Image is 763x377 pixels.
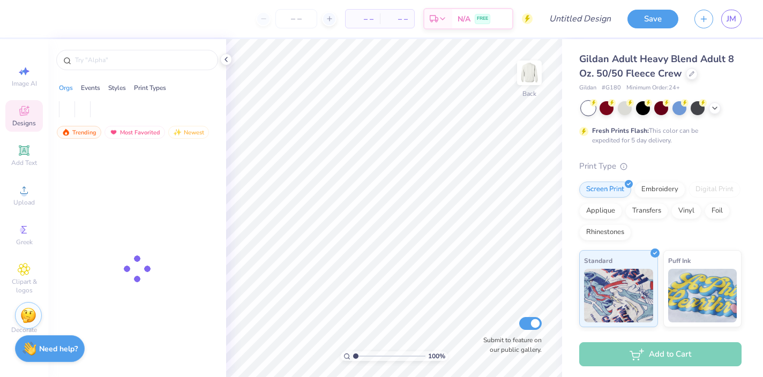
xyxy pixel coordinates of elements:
img: trending.gif [62,129,70,136]
div: Orgs [59,83,73,93]
div: Styles [108,83,126,93]
span: FREE [477,15,488,22]
input: Try "Alpha" [74,55,211,65]
span: Greek [16,238,33,246]
div: Events [81,83,100,93]
span: Upload [13,198,35,207]
span: Clipart & logos [5,277,43,295]
div: Screen Print [579,182,631,198]
span: – – [352,13,373,25]
div: Digital Print [689,182,740,198]
span: Image AI [12,79,37,88]
input: – – [275,9,317,28]
div: Most Favorited [104,126,165,139]
div: This color can be expedited for 5 day delivery. [592,126,724,145]
img: Puff Ink [668,269,737,322]
img: most_fav.gif [109,129,118,136]
img: Back [519,62,540,84]
button: Save [627,10,678,28]
span: Decorate [11,326,37,334]
div: Applique [579,203,622,219]
span: Add Text [11,159,37,167]
label: Submit to feature on our public gallery. [477,335,542,355]
span: – – [386,13,408,25]
span: Minimum Order: 24 + [626,84,680,93]
div: Vinyl [671,203,701,219]
div: Rhinestones [579,224,631,240]
div: Embroidery [634,182,685,198]
a: JM [721,10,742,28]
div: Trending [57,126,101,139]
div: Back [522,89,536,99]
span: 100 % [428,351,445,361]
span: Gildan [579,84,596,93]
img: Newest.gif [173,129,182,136]
strong: Fresh Prints Flash: [592,126,649,135]
span: # G180 [602,84,621,93]
strong: Need help? [39,344,78,354]
span: Standard [584,255,612,266]
img: Standard [584,269,653,322]
span: N/A [458,13,470,25]
div: Foil [705,203,730,219]
div: Transfers [625,203,668,219]
span: Gildan Adult Heavy Blend Adult 8 Oz. 50/50 Fleece Crew [579,52,734,80]
span: JM [727,13,736,25]
div: Print Type [579,160,742,172]
div: Newest [168,126,209,139]
span: Puff Ink [668,255,691,266]
span: Designs [12,119,36,127]
div: Print Types [134,83,166,93]
input: Untitled Design [541,8,619,29]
